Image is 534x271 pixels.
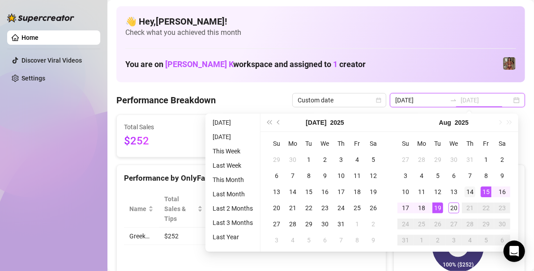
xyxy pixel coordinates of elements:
[432,154,443,165] div: 29
[159,191,208,228] th: Total Sales & Tips
[209,146,256,157] li: This Week
[303,170,314,181] div: 8
[116,94,216,106] h4: Performance Breakdown
[124,228,159,245] td: Greek…
[400,203,411,213] div: 17
[209,131,256,142] li: [DATE]
[301,168,317,184] td: 2025-07-08
[432,235,443,246] div: 2
[320,154,330,165] div: 2
[303,203,314,213] div: 22
[400,170,411,181] div: 3
[21,57,82,64] a: Discover Viral Videos
[449,186,459,197] div: 13
[397,152,414,168] td: 2025-07-27
[287,186,298,197] div: 14
[349,168,365,184] td: 2025-07-11
[416,219,427,229] div: 25
[462,216,478,232] td: 2025-08-28
[481,170,491,181] div: 8
[494,168,510,184] td: 2025-08-09
[336,235,346,246] div: 7
[336,203,346,213] div: 24
[478,135,494,152] th: Fr
[365,216,381,232] td: 2025-08-02
[449,154,459,165] div: 30
[320,203,330,213] div: 23
[478,216,494,232] td: 2025-08-29
[446,200,462,216] td: 2025-08-20
[352,235,363,246] div: 8
[352,186,363,197] div: 18
[497,203,508,213] div: 23
[285,184,301,200] td: 2025-07-14
[349,216,365,232] td: 2025-08-01
[303,235,314,246] div: 5
[269,232,285,248] td: 2025-08-03
[376,97,381,103] span: calendar
[414,216,430,232] td: 2025-08-25
[349,232,365,248] td: 2025-08-08
[21,75,45,82] a: Settings
[368,219,379,229] div: 2
[287,235,298,246] div: 4
[446,232,462,248] td: 2025-09-03
[336,154,346,165] div: 3
[497,186,508,197] div: 16
[317,168,333,184] td: 2025-07-09
[269,200,285,216] td: 2025-07-20
[397,184,414,200] td: 2025-08-10
[450,97,457,104] span: to
[365,135,381,152] th: Sa
[271,203,282,213] div: 20
[494,216,510,232] td: 2025-08-30
[395,95,446,105] input: Start date
[165,59,233,69] span: [PERSON_NAME] K
[269,216,285,232] td: 2025-07-27
[352,170,363,181] div: 11
[478,168,494,184] td: 2025-08-08
[301,184,317,200] td: 2025-07-15
[365,200,381,216] td: 2025-07-26
[478,152,494,168] td: 2025-08-01
[365,152,381,168] td: 2025-07-05
[397,232,414,248] td: 2025-08-31
[462,152,478,168] td: 2025-07-31
[462,232,478,248] td: 2025-09-04
[298,93,381,107] span: Custom date
[7,13,74,22] img: logo-BBDzfeDw.svg
[368,154,379,165] div: 5
[481,203,491,213] div: 22
[317,232,333,248] td: 2025-08-06
[320,219,330,229] div: 30
[365,168,381,184] td: 2025-07-12
[397,200,414,216] td: 2025-08-17
[446,184,462,200] td: 2025-08-13
[397,216,414,232] td: 2025-08-24
[497,170,508,181] div: 9
[450,97,457,104] span: swap-right
[352,219,363,229] div: 1
[271,170,282,181] div: 6
[333,59,337,69] span: 1
[449,170,459,181] div: 6
[333,184,349,200] td: 2025-07-17
[494,152,510,168] td: 2025-08-02
[209,217,256,228] li: Last 3 Months
[397,135,414,152] th: Su
[414,168,430,184] td: 2025-08-04
[269,184,285,200] td: 2025-07-13
[449,235,459,246] div: 3
[497,219,508,229] div: 30
[368,186,379,197] div: 19
[430,152,446,168] td: 2025-07-29
[285,232,301,248] td: 2025-08-04
[432,170,443,181] div: 5
[317,184,333,200] td: 2025-07-16
[271,219,282,229] div: 27
[430,135,446,152] th: Tu
[317,200,333,216] td: 2025-07-23
[416,170,427,181] div: 4
[349,200,365,216] td: 2025-07-25
[333,216,349,232] td: 2025-07-31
